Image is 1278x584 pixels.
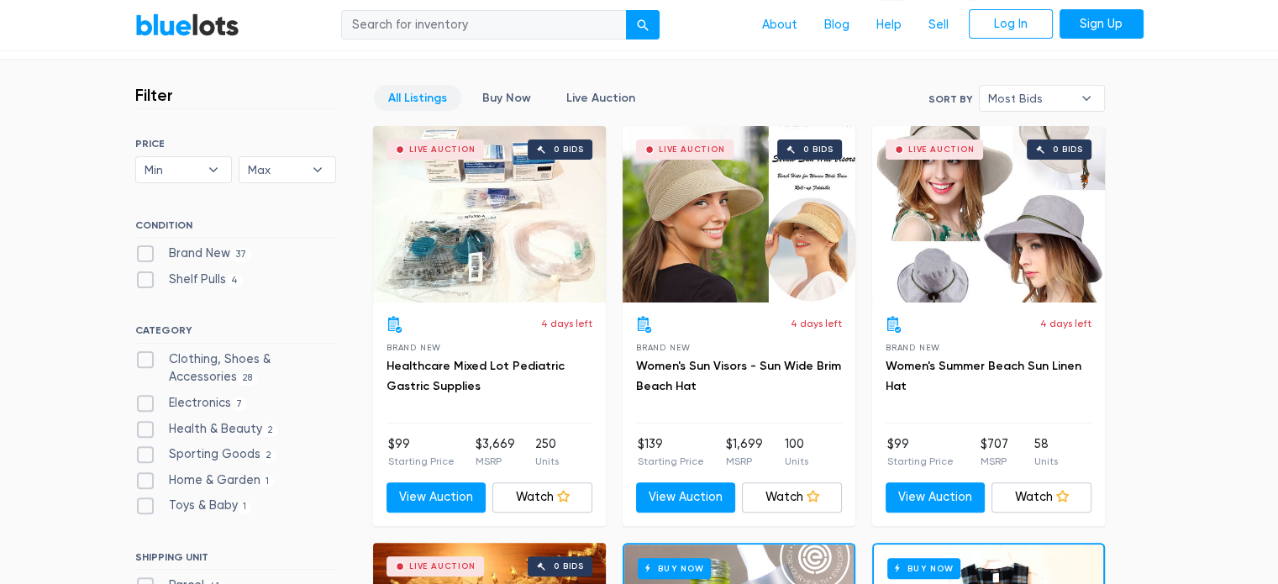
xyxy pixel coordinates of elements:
[231,397,248,411] span: 7
[262,424,279,437] span: 2
[928,92,972,107] label: Sort By
[145,157,200,182] span: Min
[991,482,1091,513] a: Watch
[886,359,1081,393] a: Women's Summer Beach Sun Linen Hat
[135,420,279,439] label: Health & Beauty
[886,343,940,352] span: Brand New
[135,219,336,238] h6: CONDITION
[863,9,915,41] a: Help
[1040,316,1091,331] p: 4 days left
[638,454,704,469] p: Starting Price
[300,157,335,182] b: ▾
[409,562,476,571] div: Live Auction
[230,248,252,261] span: 37
[886,482,986,513] a: View Auction
[980,435,1007,469] li: $707
[554,562,584,571] div: 0 bids
[887,454,954,469] p: Starting Price
[1034,454,1058,469] p: Units
[552,85,650,111] a: Live Auction
[226,274,244,287] span: 4
[726,454,763,469] p: MSRP
[811,9,863,41] a: Blog
[387,343,441,352] span: Brand New
[803,145,834,154] div: 0 bids
[541,316,592,331] p: 4 days left
[468,85,545,111] a: Buy Now
[135,445,277,464] label: Sporting Goods
[988,86,1072,111] span: Most Bids
[623,126,855,303] a: Live Auction 0 bids
[908,145,975,154] div: Live Auction
[785,435,808,469] li: 100
[492,482,592,513] a: Watch
[1060,9,1144,39] a: Sign Up
[636,359,841,393] a: Women's Sun Visors - Sun Wide Brim Beach Hat
[388,454,455,469] p: Starting Price
[554,145,584,154] div: 0 bids
[915,9,962,41] a: Sell
[196,157,231,182] b: ▾
[135,85,173,105] h3: Filter
[387,359,565,393] a: Healthcare Mixed Lot Pediatric Gastric Supplies
[341,10,627,40] input: Search for inventory
[248,157,303,182] span: Max
[135,324,336,343] h6: CATEGORY
[135,245,252,263] label: Brand New
[475,435,514,469] li: $3,669
[659,145,725,154] div: Live Auction
[1034,435,1058,469] li: 58
[238,501,252,514] span: 1
[980,454,1007,469] p: MSRP
[135,471,275,490] label: Home & Garden
[887,435,954,469] li: $99
[638,435,704,469] li: $139
[475,454,514,469] p: MSRP
[742,482,842,513] a: Watch
[872,126,1105,303] a: Live Auction 0 bids
[1053,145,1083,154] div: 0 bids
[535,435,559,469] li: 250
[785,454,808,469] p: Units
[135,138,336,150] h6: PRICE
[969,9,1053,39] a: Log In
[373,126,606,303] a: Live Auction 0 bids
[135,394,248,413] label: Electronics
[135,551,336,570] h6: SHIPPING UNIT
[791,316,842,331] p: 4 days left
[135,13,239,37] a: BlueLots
[409,145,476,154] div: Live Auction
[387,482,486,513] a: View Auction
[388,435,455,469] li: $99
[135,497,252,515] label: Toys & Baby
[260,449,277,462] span: 2
[749,9,811,41] a: About
[726,435,763,469] li: $1,699
[638,558,711,579] h6: Buy Now
[636,343,691,352] span: Brand New
[887,558,960,579] h6: Buy Now
[237,372,258,386] span: 28
[636,482,736,513] a: View Auction
[135,271,244,289] label: Shelf Pulls
[1069,86,1104,111] b: ▾
[535,454,559,469] p: Units
[260,475,275,488] span: 1
[374,85,461,111] a: All Listings
[135,350,336,387] label: Clothing, Shoes & Accessories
